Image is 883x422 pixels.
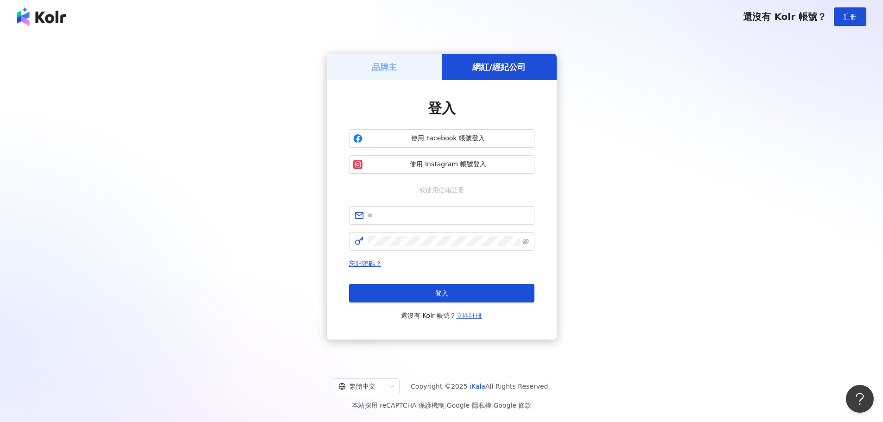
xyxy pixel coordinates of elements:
[456,312,482,319] a: 立即註冊
[435,290,448,297] span: 登入
[428,100,456,116] span: 登入
[349,155,534,174] button: 使用 Instagram 帳號登入
[366,160,530,169] span: 使用 Instagram 帳號登入
[445,402,447,409] span: |
[447,402,491,409] a: Google 隱私權
[472,61,526,73] h5: 網紅/經紀公司
[834,7,866,26] button: 註冊
[401,310,483,321] span: 還沒有 Kolr 帳號？
[493,402,531,409] a: Google 條款
[366,134,530,143] span: 使用 Facebook 帳號登入
[844,13,857,20] span: 註冊
[17,7,66,26] img: logo
[491,402,494,409] span: |
[470,383,485,390] a: iKala
[352,400,531,411] span: 本站採用 reCAPTCHA 保護機制
[411,381,550,392] span: Copyright © 2025 All Rights Reserved.
[522,238,529,245] span: eye-invisible
[349,129,534,148] button: 使用 Facebook 帳號登入
[338,379,386,394] div: 繁體中文
[349,260,381,267] a: 忘記密碼？
[743,11,826,22] span: 還沒有 Kolr 帳號？
[372,61,397,73] h5: 品牌主
[413,185,471,195] span: 或使用信箱註冊
[846,385,874,413] iframe: Help Scout Beacon - Open
[349,284,534,302] button: 登入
